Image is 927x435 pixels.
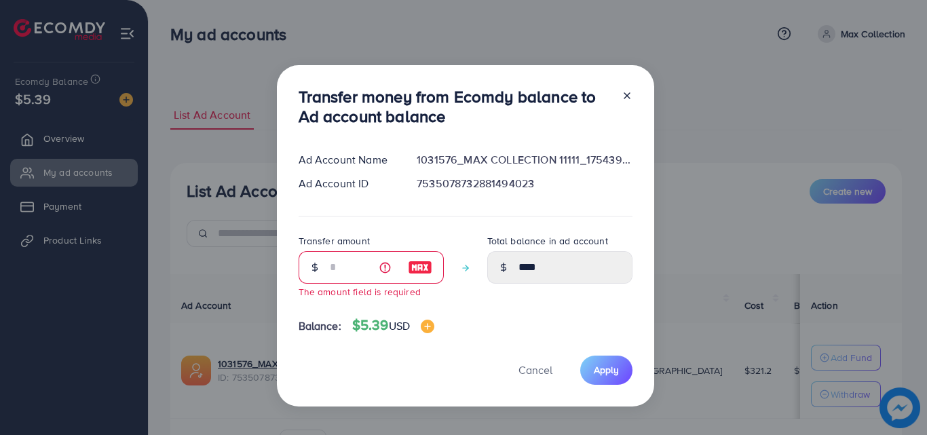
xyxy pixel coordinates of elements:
[580,356,632,385] button: Apply
[502,356,569,385] button: Cancel
[406,152,643,168] div: 1031576_MAX COLLECTION 11111_1754397364319
[487,234,608,248] label: Total balance in ad account
[518,362,552,377] span: Cancel
[594,363,619,377] span: Apply
[299,318,341,334] span: Balance:
[408,259,432,276] img: image
[299,234,370,248] label: Transfer amount
[288,176,406,191] div: Ad Account ID
[299,87,611,126] h3: Transfer money from Ecomdy balance to Ad account balance
[299,285,421,298] small: The amount field is required
[406,176,643,191] div: 7535078732881494023
[421,320,434,333] img: image
[389,318,410,333] span: USD
[352,317,434,334] h4: $5.39
[288,152,406,168] div: Ad Account Name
